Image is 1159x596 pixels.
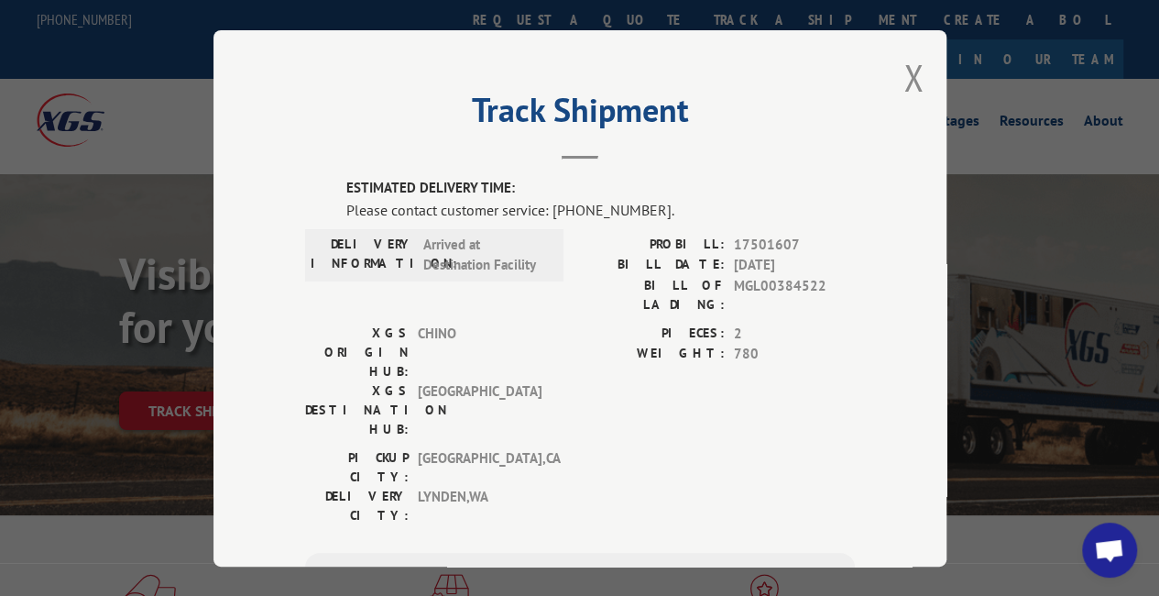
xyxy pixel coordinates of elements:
[418,381,541,438] span: [GEOGRAPHIC_DATA]
[734,234,855,255] span: 17501607
[305,447,409,486] label: PICKUP CITY:
[734,255,855,276] span: [DATE]
[903,53,924,102] button: Close modal
[734,323,855,344] span: 2
[305,323,409,381] label: XGS ORIGIN HUB:
[734,344,855,365] span: 780
[418,447,541,486] span: [GEOGRAPHIC_DATA] , CA
[580,344,725,365] label: WEIGHT:
[311,234,414,275] label: DELIVERY INFORMATION:
[305,97,855,132] h2: Track Shipment
[418,486,541,524] span: LYNDEN , WA
[1082,523,1137,578] div: Open chat
[580,255,725,276] label: BILL DATE:
[423,234,547,275] span: Arrived at Destination Facility
[580,323,725,344] label: PIECES:
[346,178,855,199] label: ESTIMATED DELIVERY TIME:
[418,323,541,381] span: CHINO
[580,275,725,314] label: BILL OF LADING:
[734,275,855,314] span: MGL00384522
[580,234,725,255] label: PROBILL:
[305,381,409,438] label: XGS DESTINATION HUB:
[305,486,409,524] label: DELIVERY CITY:
[346,198,855,220] div: Please contact customer service: [PHONE_NUMBER].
